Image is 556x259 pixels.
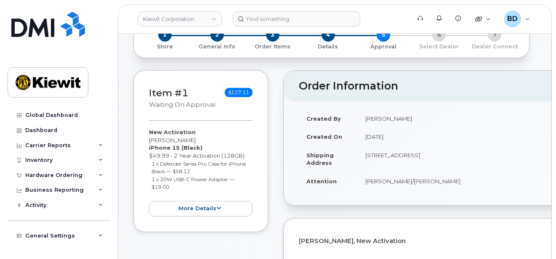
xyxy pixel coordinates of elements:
[469,11,497,27] div: Quicklinks
[322,28,335,42] span: 4
[245,42,301,50] a: 3 Order Items
[266,28,279,42] span: 3
[138,11,222,26] a: Kiewit Corporation
[149,144,202,151] strong: iPhone 15 (Black)
[152,176,235,190] small: 1 x 20W USB-C Power Adapter — $19.00
[306,152,334,166] strong: Shipping Address
[519,222,550,253] iframe: Messenger Launcher
[210,28,224,42] span: 2
[152,161,246,175] small: 1 x Defender Series Pro Case for iPhone Black — $58.12
[193,43,242,50] p: General Info
[306,178,337,185] strong: Attention
[233,11,360,26] input: Find something...
[304,43,353,50] p: Details
[248,43,297,50] p: Order Items
[149,101,215,108] small: Waiting On Approval
[149,87,189,99] a: Item #1
[144,43,186,50] p: Store
[149,129,196,135] strong: New Activation
[225,88,253,97] span: $127.11
[141,42,189,50] a: 1 Store
[498,11,536,27] div: Barbara Dye
[301,42,356,50] a: 4 Details
[149,201,253,217] button: more details
[189,42,245,50] a: 2 General Info
[158,28,172,42] span: 1
[507,14,518,24] span: BD
[306,115,341,122] strong: Created By
[149,128,253,216] div: [PERSON_NAME] $49.99 - 2 Year Activation (128GB)
[306,133,342,140] strong: Created On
